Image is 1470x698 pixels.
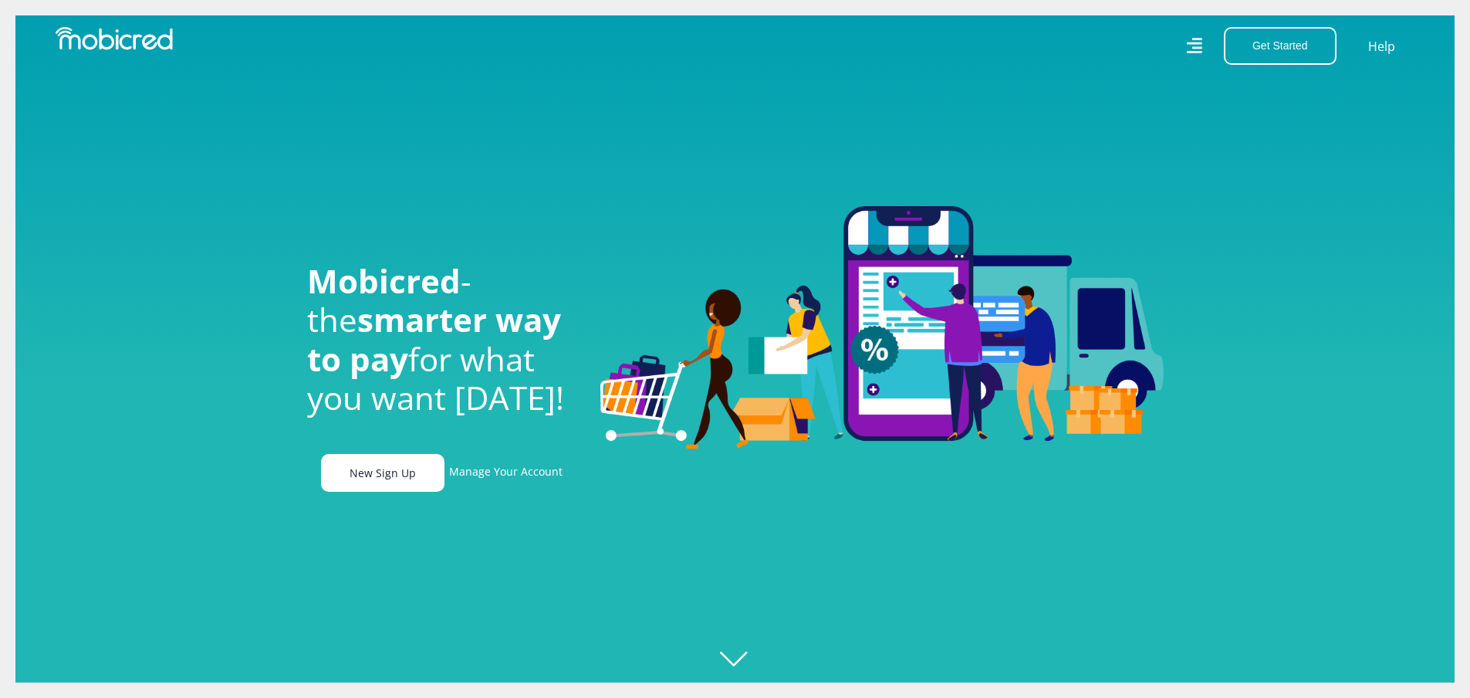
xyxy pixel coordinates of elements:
span: Mobicred [307,259,461,303]
h1: - the for what you want [DATE]! [307,262,577,418]
a: Help [1367,36,1396,56]
img: Mobicred [56,27,173,50]
button: Get Started [1224,27,1337,65]
span: smarter way to pay [307,297,561,380]
img: Welcome to Mobicred [600,206,1164,450]
a: Manage Your Account [449,454,563,492]
a: New Sign Up [321,454,444,492]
